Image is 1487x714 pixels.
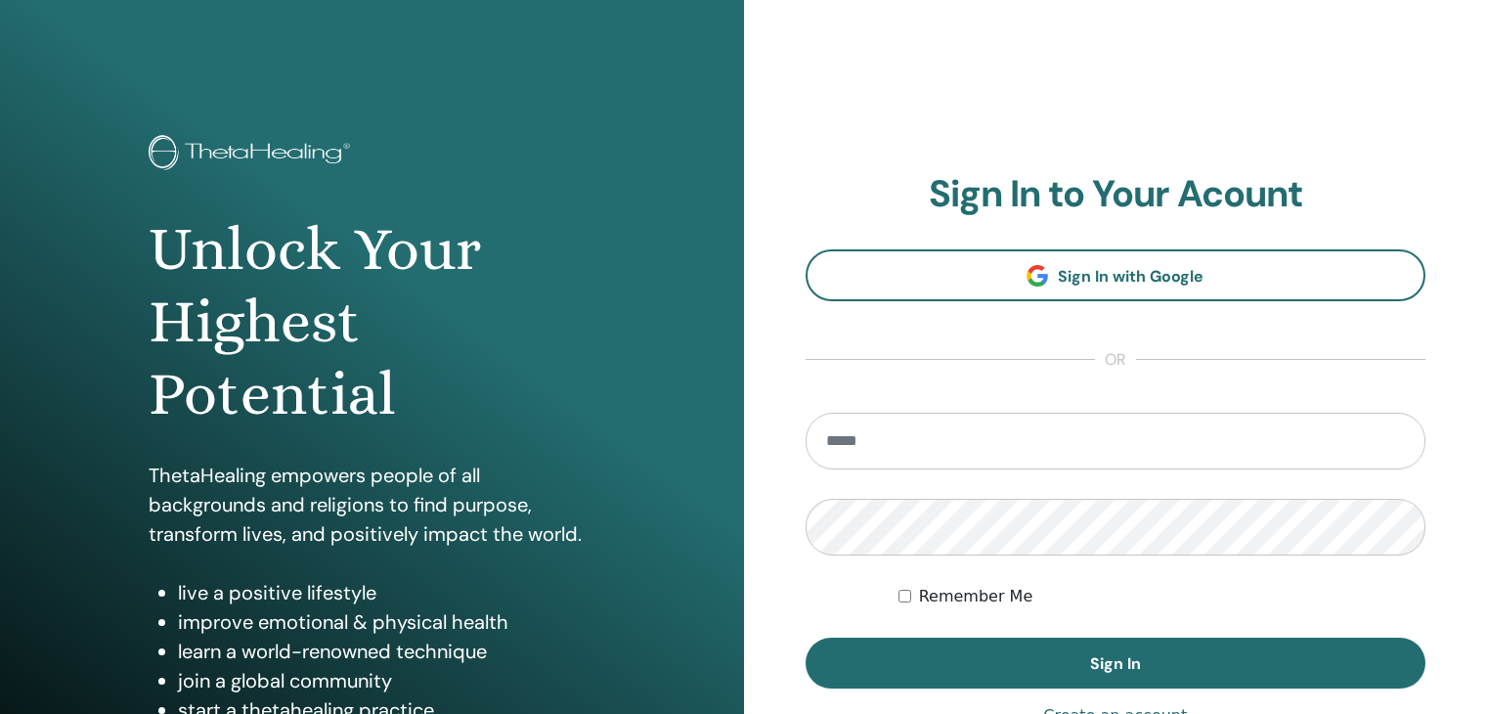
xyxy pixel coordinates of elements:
h2: Sign In to Your Acount [806,172,1426,217]
span: or [1095,348,1136,372]
li: live a positive lifestyle [178,578,595,607]
li: improve emotional & physical health [178,607,595,637]
span: Sign In with Google [1058,266,1203,287]
p: ThetaHealing empowers people of all backgrounds and religions to find purpose, transform lives, a... [149,461,595,549]
div: Keep me authenticated indefinitely or until I manually logout [898,585,1425,608]
a: Sign In with Google [806,249,1426,301]
li: learn a world-renowned technique [178,637,595,666]
h1: Unlock Your Highest Potential [149,213,595,431]
button: Sign In [806,638,1426,689]
label: Remember Me [919,585,1033,608]
li: join a global community [178,666,595,695]
span: Sign In [1090,653,1141,674]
